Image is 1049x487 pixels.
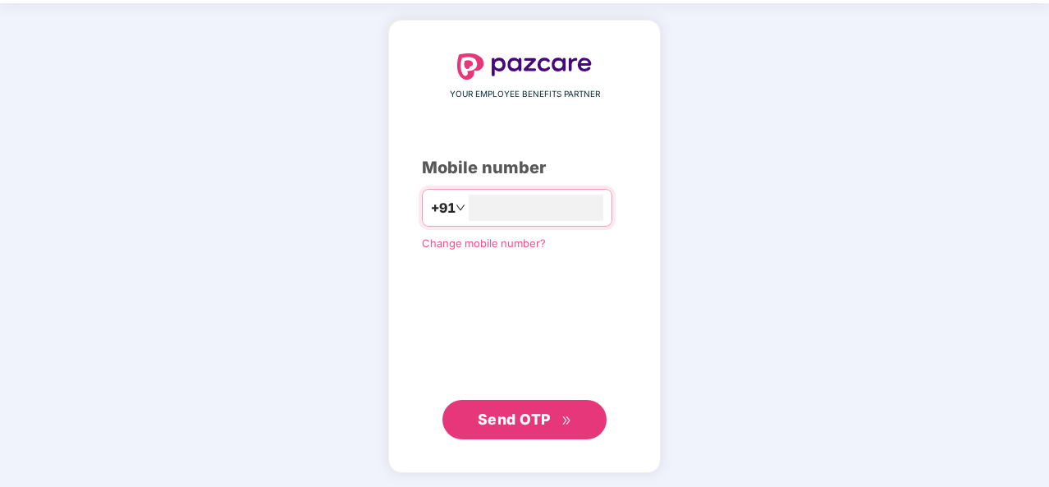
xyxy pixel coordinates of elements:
[442,400,607,439] button: Send OTPdouble-right
[456,203,465,213] span: down
[431,198,456,218] span: +91
[422,155,627,181] div: Mobile number
[422,237,546,250] a: Change mobile number?
[450,88,600,101] span: YOUR EMPLOYEE BENEFITS PARTNER
[457,53,592,80] img: logo
[561,416,572,426] span: double-right
[478,411,551,428] span: Send OTP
